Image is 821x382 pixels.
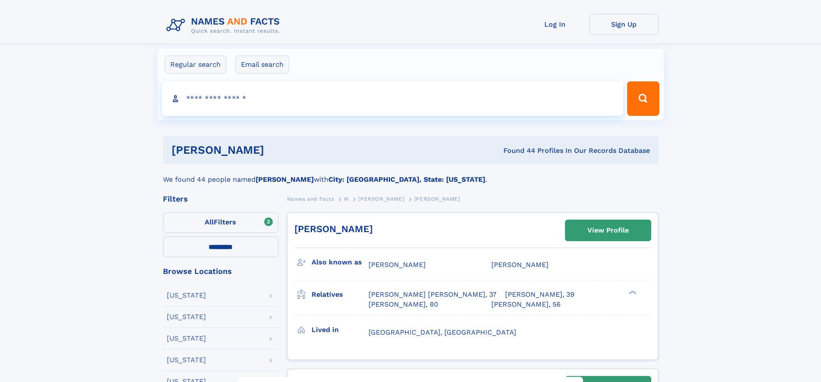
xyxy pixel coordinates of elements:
span: All [205,218,214,226]
label: Filters [163,212,278,233]
span: [PERSON_NAME] [368,261,426,269]
a: [PERSON_NAME], 80 [368,300,438,309]
div: [US_STATE] [167,292,206,299]
a: View Profile [565,220,651,241]
div: ❯ [627,290,637,295]
label: Email search [235,56,289,74]
div: Filters [163,195,278,203]
b: [PERSON_NAME] [256,175,314,183]
a: [PERSON_NAME], 56 [491,300,561,309]
label: Regular search [165,56,226,74]
a: [PERSON_NAME] [358,193,404,204]
b: City: [GEOGRAPHIC_DATA], State: [US_STATE] [328,175,485,183]
input: search input [162,81,624,116]
div: Found 44 Profiles In Our Records Database [384,146,650,155]
a: Log In [521,14,590,35]
button: Search Button [627,81,659,116]
a: M [344,193,349,204]
div: [US_STATE] [167,335,206,342]
span: [PERSON_NAME] [414,196,460,202]
span: [GEOGRAPHIC_DATA], [GEOGRAPHIC_DATA] [368,328,516,336]
span: [PERSON_NAME] [491,261,549,269]
a: Sign Up [590,14,659,35]
span: M [344,196,349,202]
h3: Relatives [312,287,368,302]
div: [US_STATE] [167,314,206,320]
div: [US_STATE] [167,357,206,363]
div: We found 44 people named with . [163,164,659,185]
h3: Also known as [312,255,368,270]
a: [PERSON_NAME] [PERSON_NAME], 37 [368,290,496,299]
h3: Lived in [312,323,368,337]
img: Logo Names and Facts [163,14,287,37]
div: Browse Locations [163,267,278,275]
span: [PERSON_NAME] [358,196,404,202]
a: [PERSON_NAME] [294,224,373,234]
h1: [PERSON_NAME] [172,145,384,155]
a: [PERSON_NAME], 39 [505,290,574,299]
div: View Profile [587,221,629,240]
a: Names and Facts [287,193,334,204]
